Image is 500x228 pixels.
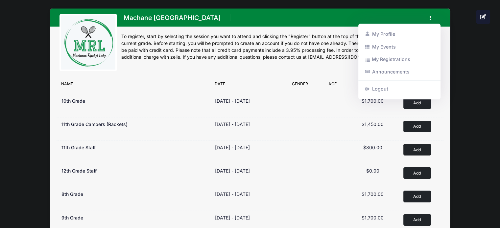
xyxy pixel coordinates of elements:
[64,18,113,67] img: logo
[362,66,438,78] a: Announcements
[362,191,384,197] span: $1,700.00
[403,214,431,226] button: Add
[215,167,250,174] div: [DATE] - [DATE]
[403,144,431,155] button: Add
[215,191,250,197] div: [DATE] - [DATE]
[403,97,431,109] button: Add
[315,81,350,90] div: Age
[362,121,384,127] span: $1,450.00
[350,81,396,90] div: Price
[61,191,83,197] span: 8th Grade
[403,121,431,132] button: Add
[215,121,250,128] div: [DATE] - [DATE]
[58,81,211,90] div: Name
[215,214,250,221] div: [DATE] - [DATE]
[366,168,379,174] span: $0.00
[61,121,128,127] span: 11th Grade Campers (Rackets)
[215,144,250,151] div: [DATE] - [DATE]
[362,40,438,53] a: My Events
[362,83,438,95] a: Logout
[362,98,384,104] span: $1,700.00
[362,28,438,40] a: My Profile
[363,145,382,150] span: $800.00
[212,81,285,90] div: Date
[362,53,438,66] a: My Registrations
[403,167,431,179] button: Add
[61,168,97,174] span: 12th Grade Staff
[61,98,85,104] span: 10th Grade
[61,145,96,150] span: 11th Grade Staff
[285,81,315,90] div: Gender
[403,191,431,202] button: Add
[121,33,440,61] div: To register, start by selecting the session you want to attend and clicking the "Register" button...
[215,97,250,104] div: [DATE] - [DATE]
[61,215,83,220] span: 9th Grade
[362,215,384,220] span: $1,700.00
[121,12,223,24] h1: Machane [GEOGRAPHIC_DATA]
